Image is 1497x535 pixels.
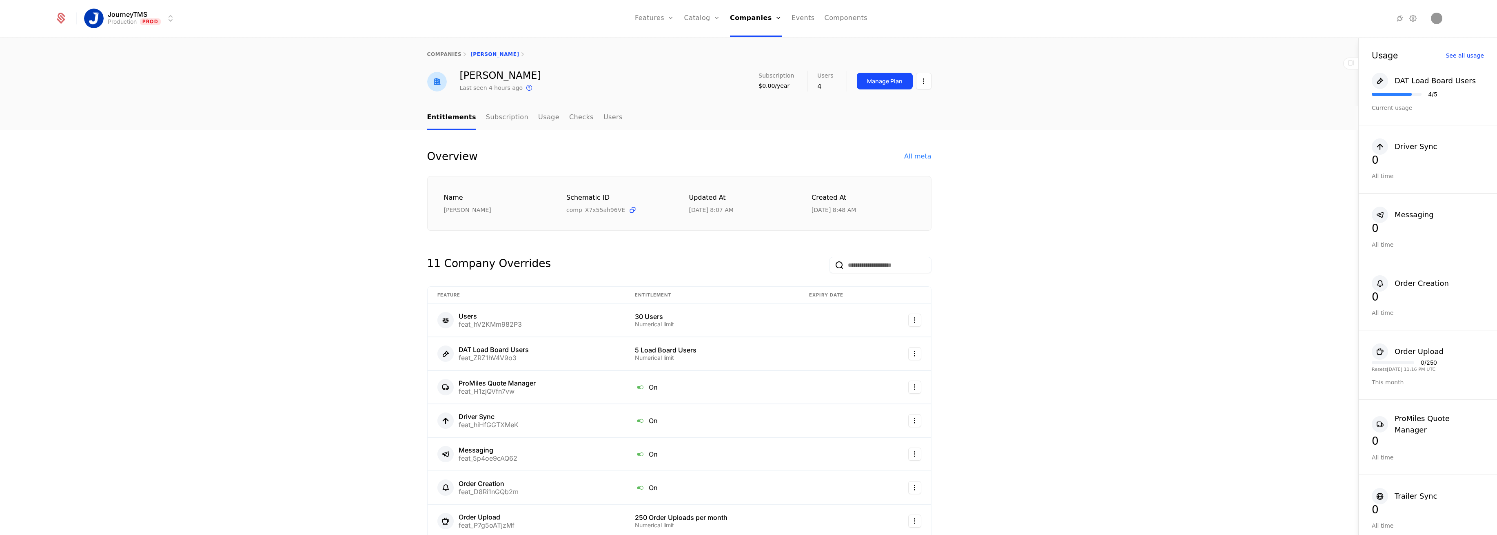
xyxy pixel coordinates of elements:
[459,488,519,495] div: feat_D8Ri1nGQb2m
[1372,378,1484,386] div: This month
[1395,141,1437,152] div: Driver Sync
[427,72,447,91] img: Walker Probasco
[459,447,517,453] div: Messaging
[1395,75,1476,87] div: DAT Load Board Users
[758,82,794,90] div: $0.00/year
[1372,155,1484,165] div: 0
[908,314,921,327] button: Select action
[1395,490,1437,502] div: Trailer Sync
[635,482,790,493] div: On
[1372,413,1484,436] button: ProMiles Quote Manager
[459,413,519,420] div: Driver Sync
[444,206,547,214] div: [PERSON_NAME]
[459,480,519,487] div: Order Creation
[1395,413,1484,436] div: ProMiles Quote Manager
[459,321,522,328] div: feat_hV2KMm982P3
[460,84,523,92] div: Last seen 4 hours ago
[1431,13,1442,24] img: Walker Probasco
[538,106,559,130] a: Usage
[1428,91,1437,97] div: 4 / 5
[867,77,903,85] div: Manage Plan
[86,9,175,27] button: Select environment
[603,106,623,130] a: Users
[1395,209,1434,221] div: Messaging
[566,206,625,214] span: comp_X7x55ah96VE
[1372,223,1484,234] div: 0
[566,193,670,203] div: Schematic ID
[459,346,529,353] div: DAT Load Board Users
[1431,13,1442,24] button: Open user button
[459,354,529,361] div: feat_ZRZ1hV4V9o3
[108,18,137,26] div: Production
[635,514,790,521] div: 250 Order Uploads per month
[635,313,790,320] div: 30 Users
[1372,522,1484,530] div: All time
[1395,13,1405,23] a: Integrations
[428,287,625,304] th: Feature
[459,455,517,461] div: feat_5p4oe9cAQ62
[799,287,881,304] th: Expiry date
[459,421,519,428] div: feat_hiHfGGTXMeK
[1372,504,1484,515] div: 0
[1372,104,1484,112] div: Current usage
[1446,53,1484,58] div: See all usage
[1372,241,1484,249] div: All time
[908,347,921,360] button: Select action
[459,380,536,386] div: ProMiles Quote Manager
[427,106,931,130] nav: Main
[817,73,833,78] span: Users
[1372,73,1476,89] button: DAT Load Board Users
[1395,346,1444,357] div: Order Upload
[635,355,790,361] div: Numerical limit
[1372,436,1484,446] div: 0
[1372,343,1444,360] button: Order Upload
[459,522,515,528] div: feat_P7g5oATjzMf
[84,9,104,28] img: JourneyTMS
[108,11,147,18] span: JourneyTMS
[1421,360,1437,366] div: 0 / 250
[427,150,478,163] div: Overview
[908,381,921,394] button: Select action
[857,73,913,89] button: Manage Plan
[635,522,790,528] div: Numerical limit
[459,388,536,395] div: feat_H1zjQVfn7vw
[625,287,799,304] th: Entitlement
[1372,453,1484,461] div: All time
[486,106,528,130] a: Subscription
[908,448,921,461] button: Select action
[1372,275,1449,292] button: Order Creation
[758,73,794,78] span: Subscription
[1372,51,1398,60] div: Usage
[635,415,790,426] div: On
[904,152,931,161] div: All meta
[1372,207,1434,223] button: Messaging
[1372,488,1437,504] button: Trailer Sync
[908,481,921,494] button: Select action
[812,193,915,203] div: Created at
[427,106,623,130] ul: Choose Sub Page
[908,515,921,528] button: Select action
[569,106,594,130] a: Checks
[1372,138,1437,155] button: Driver Sync
[460,71,541,80] div: [PERSON_NAME]
[689,193,792,203] div: Updated at
[444,193,547,203] div: Name
[908,414,921,427] button: Select action
[1395,278,1449,289] div: Order Creation
[817,82,833,91] div: 4
[1372,172,1484,180] div: All time
[427,257,551,273] div: 11 Company Overrides
[635,382,790,392] div: On
[459,313,522,319] div: Users
[427,51,462,57] a: companies
[427,106,476,130] a: Entitlements
[916,73,931,89] button: Select action
[1408,13,1418,23] a: Settings
[459,514,515,520] div: Order Upload
[635,449,790,459] div: On
[140,18,161,25] span: Prod
[1372,309,1484,317] div: All time
[812,206,856,214] div: 6/12/25, 8:48 AM
[635,347,790,353] div: 5 Load Board Users
[1372,292,1484,302] div: 0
